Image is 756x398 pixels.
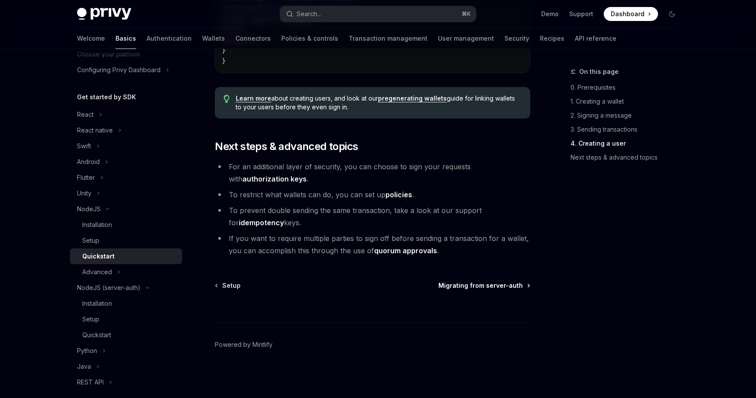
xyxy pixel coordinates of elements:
a: Support [569,10,593,18]
a: authorization keys [242,175,307,184]
a: Transaction management [349,28,427,49]
div: Setup [82,235,99,246]
a: pregenerating wallets [378,94,447,102]
a: policies [385,190,412,199]
a: idempotency [239,218,284,227]
button: Toggle Swift section [70,138,182,154]
a: Connectors [235,28,271,49]
span: } [222,47,226,55]
a: Installation [70,296,182,311]
div: Setup [82,314,99,325]
a: Migrating from server-auth [438,281,529,290]
button: Toggle Java section [70,359,182,374]
a: Basics [115,28,136,49]
span: ⌘ K [462,10,471,17]
a: Setup [70,311,182,327]
li: For an additional layer of security, you can choose to sign your requests with . [215,161,530,185]
button: Toggle React native section [70,122,182,138]
a: Welcome [77,28,105,49]
a: Next steps & advanced topics [570,150,686,164]
a: Powered by Mintlify [215,340,273,349]
span: Dashboard [611,10,644,18]
a: Demo [541,10,559,18]
button: Toggle NodeJS (server-auth) section [70,280,182,296]
span: about creating users, and look at our guide for linking wallets to your users before they even si... [236,94,521,112]
a: Security [504,28,529,49]
span: Next steps & advanced topics [215,140,358,154]
div: Installation [82,220,112,230]
a: 3. Sending transactions [570,122,686,136]
button: Toggle Configuring Privy Dashboard section [70,62,182,78]
a: quorum approvals [374,246,437,255]
button: Toggle dark mode [665,7,679,21]
button: Toggle React section [70,107,182,122]
span: On this page [579,66,619,77]
a: Dashboard [604,7,658,21]
div: Java [77,361,91,372]
div: React native [77,125,113,136]
a: Setup [216,281,241,290]
button: Toggle Flutter section [70,170,182,185]
div: Advanced [82,267,112,277]
a: Recipes [540,28,564,49]
button: Open search [280,6,476,22]
div: Swift [77,141,91,151]
div: REST API [77,377,104,388]
div: React [77,109,94,120]
li: To restrict what wallets can do, you can set up . [215,189,530,201]
div: Search... [297,9,321,19]
span: } [222,57,226,65]
a: Learn more [236,94,271,102]
a: Installation [70,217,182,233]
div: Unity [77,188,91,199]
a: 0. Prerequisites [570,80,686,94]
a: Wallets [202,28,225,49]
li: To prevent double sending the same transaction, take a look at our support for keys. [215,204,530,229]
a: 4. Creating a user [570,136,686,150]
div: Installation [82,298,112,309]
a: 1. Creating a wallet [570,94,686,108]
span: Setup [222,281,241,290]
a: Policies & controls [281,28,338,49]
div: Quickstart [82,330,111,340]
div: Configuring Privy Dashboard [77,65,161,75]
button: Toggle REST API section [70,374,182,390]
a: Setup [70,233,182,248]
div: Android [77,157,100,167]
button: Toggle Unity section [70,185,182,201]
div: NodeJS [77,204,101,214]
span: Migrating from server-auth [438,281,523,290]
div: Python [77,346,97,356]
div: Flutter [77,172,95,183]
div: Quickstart [82,251,115,262]
h5: Get started by SDK [77,92,136,102]
img: dark logo [77,8,131,20]
a: Quickstart [70,248,182,264]
div: NodeJS (server-auth) [77,283,140,293]
button: Toggle Android section [70,154,182,170]
button: Toggle NodeJS section [70,201,182,217]
a: API reference [575,28,616,49]
a: Quickstart [70,327,182,343]
button: Toggle Advanced section [70,264,182,280]
a: Authentication [147,28,192,49]
button: Toggle Python section [70,343,182,359]
a: User management [438,28,494,49]
a: 2. Signing a message [570,108,686,122]
svg: Tip [224,95,230,103]
li: If you want to require multiple parties to sign off before sending a transaction for a wallet, yo... [215,232,530,257]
